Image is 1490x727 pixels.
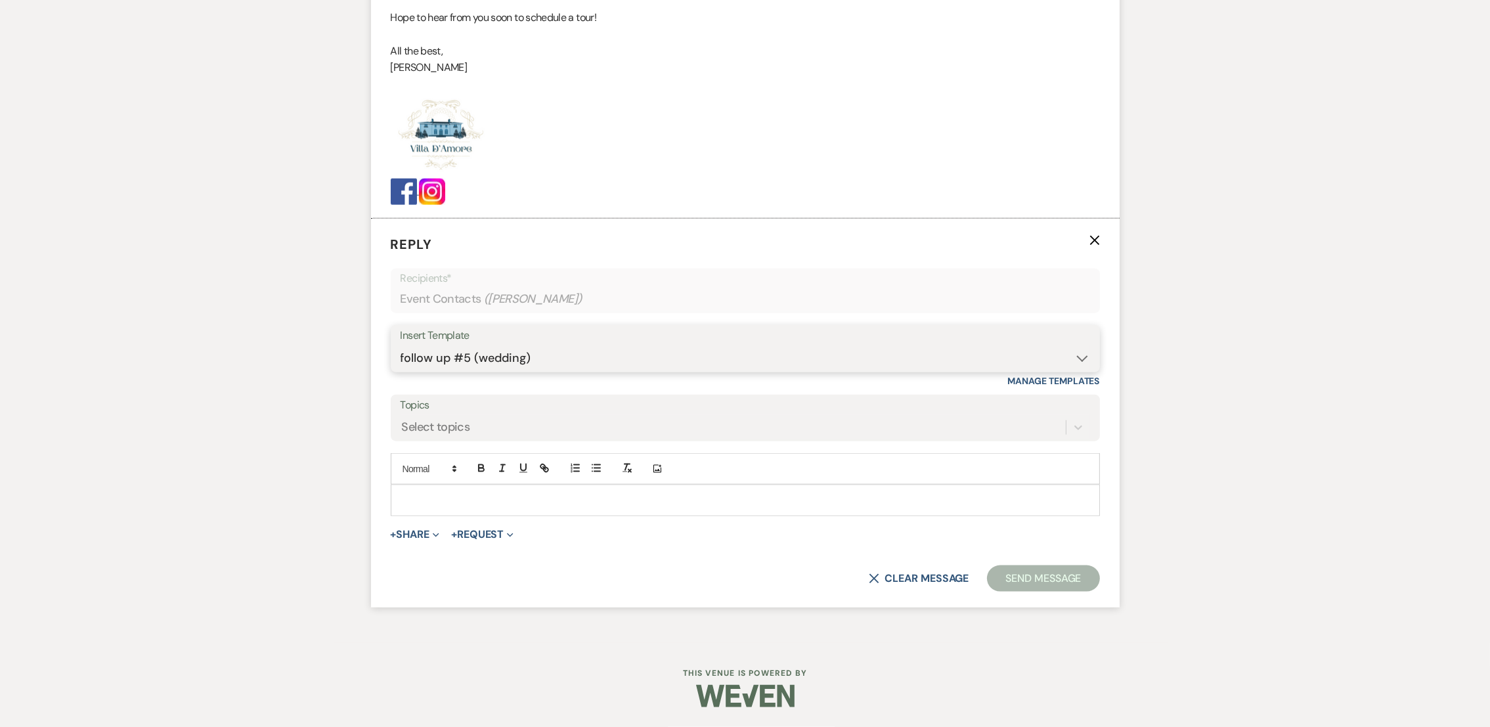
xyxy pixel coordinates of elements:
[987,565,1099,592] button: Send Message
[391,236,433,253] span: Reply
[451,529,457,540] span: +
[391,9,1100,26] p: Hope to hear from you soon to schedule a tour!
[401,396,1090,415] label: Topics
[401,326,1090,345] div: Insert Template
[869,573,969,584] button: Clear message
[391,529,397,540] span: +
[696,673,795,719] img: Weven Logo
[402,419,470,437] div: Select topics
[484,290,582,308] span: ( [PERSON_NAME] )
[419,179,445,205] img: images.jpg
[391,43,1100,60] p: All the best,
[391,93,489,179] img: Screenshot 2025-01-23 at 12.29.24 PM.png
[391,59,1100,76] p: [PERSON_NAME]
[451,529,514,540] button: Request
[1008,375,1100,387] a: Manage Templates
[391,179,417,205] img: Facebook_logo_(square).png
[391,529,440,540] button: Share
[401,286,1090,312] div: Event Contacts
[401,270,1090,287] p: Recipients*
